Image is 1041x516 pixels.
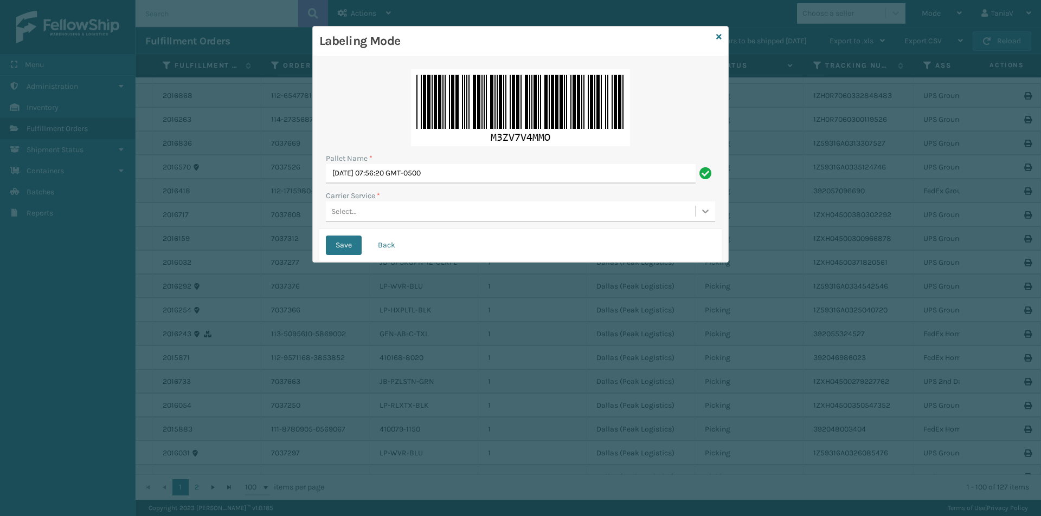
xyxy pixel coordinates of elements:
label: Carrier Service [326,190,380,201]
h3: Labeling Mode [319,33,712,49]
button: Back [368,236,405,255]
img: rr7+uXgyI5BGJNf6aQHx9OlYpEW99hEBOBEQoOdGULiEgBITABCMgQpngw9fWhYAQEAI5ERCh5ERTuoSAEBACE4yACGWCD19b... [411,69,630,146]
div: Select... [331,206,357,217]
label: Pallet Name [326,153,372,164]
button: Save [326,236,362,255]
